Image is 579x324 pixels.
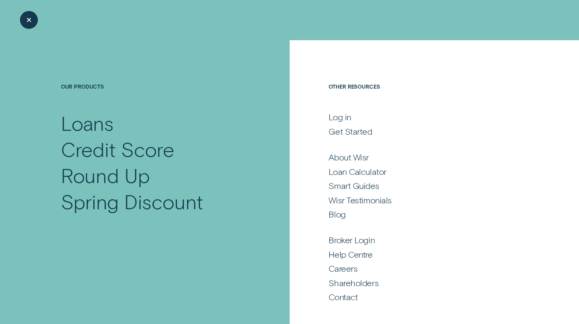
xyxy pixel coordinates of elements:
a: Get Started [329,126,518,137]
h4: Our Products [61,83,248,110]
a: Careers [329,263,518,274]
a: Shareholders [329,278,518,288]
div: About Wisr [329,152,369,163]
a: Spring Discount [61,189,248,215]
button: Close Menu [20,11,38,29]
div: Wisr Testimonials [329,195,391,206]
a: Log in [329,112,518,123]
a: Blog [329,209,518,220]
a: Contact [329,292,518,303]
h4: Other Resources [329,83,518,110]
a: About Wisr [329,152,518,163]
div: Spring Discount [61,189,203,215]
div: Blog [329,209,345,220]
div: Careers [329,263,357,274]
div: Round Up [61,162,150,189]
a: Help Centre [329,249,518,260]
div: Broker Login [329,235,375,246]
div: Help Centre [329,249,372,260]
div: Loan Calculator [329,166,386,177]
a: Smart Guides [329,180,518,191]
div: Credit Score [61,136,174,162]
a: Broker Login [329,235,518,246]
div: Log in [329,112,351,123]
a: Loans [61,110,248,136]
div: Contact [329,292,357,303]
div: Shareholders [329,278,379,288]
a: Credit Score [61,136,248,162]
a: Round Up [61,162,248,189]
div: Loans [61,110,114,136]
a: Loan Calculator [329,166,518,177]
div: Get Started [329,126,372,137]
a: Wisr Testimonials [329,195,518,206]
div: Smart Guides [329,180,379,191]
